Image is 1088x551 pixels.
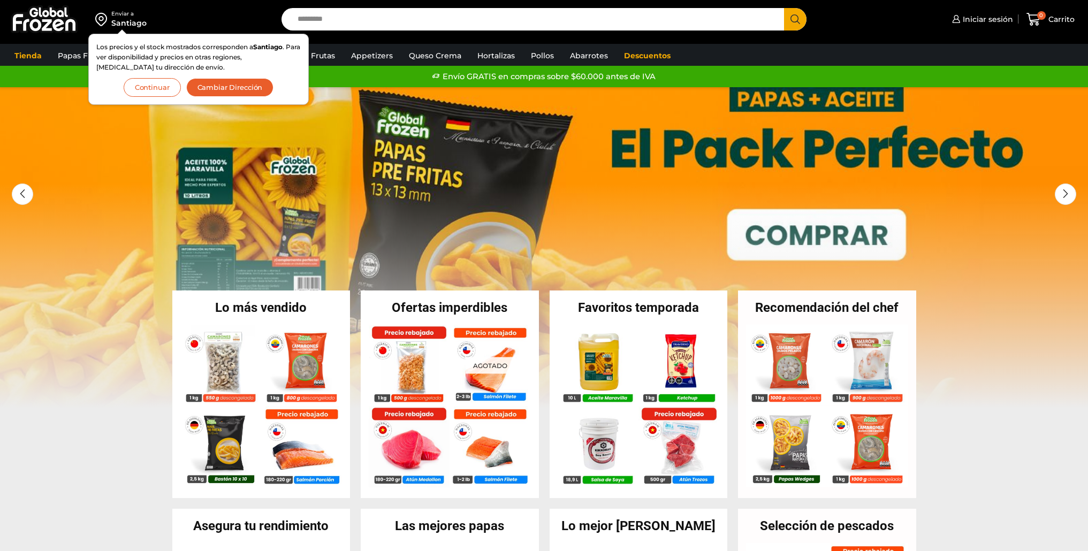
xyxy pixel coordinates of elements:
[472,45,520,66] a: Hortalizas
[172,519,351,532] h2: Asegura tu rendimiento
[784,8,807,30] button: Search button
[619,45,676,66] a: Descuentos
[52,45,110,66] a: Papas Fritas
[95,10,111,28] img: address-field-icon.svg
[1055,183,1076,205] div: Next slide
[550,519,728,532] h2: Lo mejor [PERSON_NAME]
[361,519,539,532] h2: Las mejores papas
[12,183,33,205] div: Previous slide
[960,14,1013,25] span: Iniciar sesión
[466,357,515,373] p: Agotado
[172,301,351,314] h2: Lo más vendido
[949,9,1013,30] a: Iniciar sesión
[186,78,274,97] button: Cambiar Dirección
[1037,11,1046,20] span: 0
[111,10,147,18] div: Enviar a
[550,301,728,314] h2: Favoritos temporada
[9,45,47,66] a: Tienda
[361,301,539,314] h2: Ofertas imperdibles
[404,45,467,66] a: Queso Crema
[346,45,398,66] a: Appetizers
[738,301,916,314] h2: Recomendación del chef
[1024,7,1077,32] a: 0 Carrito
[738,519,916,532] h2: Selección de pescados
[124,78,181,97] button: Continuar
[96,42,301,73] p: Los precios y el stock mostrados corresponden a . Para ver disponibilidad y precios en otras regi...
[1046,14,1075,25] span: Carrito
[253,43,283,51] strong: Santiago
[111,18,147,28] div: Santiago
[565,45,613,66] a: Abarrotes
[526,45,559,66] a: Pollos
